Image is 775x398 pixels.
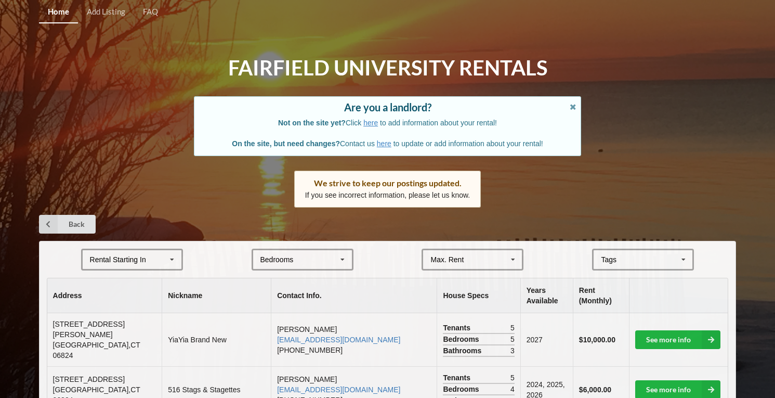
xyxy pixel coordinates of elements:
[510,373,515,383] span: 5
[39,1,78,23] a: Home
[134,1,167,23] a: FAQ
[78,1,134,23] a: Add Listing
[162,313,271,366] td: YiaYia Brand New
[271,313,437,366] td: [PERSON_NAME] [PHONE_NUMBER]
[277,336,400,344] a: [EMAIL_ADDRESS][DOMAIN_NAME]
[363,119,378,127] a: here
[520,278,573,313] th: Years Available
[510,334,515,344] span: 5
[278,119,497,127] span: Click to add information about your rental!
[277,386,400,394] a: [EMAIL_ADDRESS][DOMAIN_NAME]
[510,345,515,356] span: 3
[205,102,571,112] div: Are you a landlord?
[443,345,484,356] span: Bathrooms
[443,384,481,394] span: Bedrooms
[573,278,629,313] th: Rent (Monthly)
[443,334,481,344] span: Bedrooms
[232,139,543,148] span: Contact us to update or add information about your rental!
[90,256,146,263] div: Rental Starting In
[53,375,125,383] span: [STREET_ADDRESS]
[510,384,515,394] span: 4
[162,278,271,313] th: Nickname
[635,330,720,349] a: See more info
[278,119,346,127] b: Not on the site yet?
[598,254,632,266] div: Tags
[305,190,470,200] p: If you see incorrect information, please let us know.
[39,215,96,234] a: Back
[305,178,470,188] div: We strive to keep our postings updated.
[271,278,437,313] th: Contact Info.
[260,256,294,263] div: Bedrooms
[437,278,520,313] th: House Specs
[228,55,547,81] h1: Fairfield University Rentals
[443,323,473,333] span: Tenants
[232,139,340,148] b: On the site, but need changes?
[430,256,464,263] div: Max. Rent
[510,323,515,333] span: 5
[579,336,615,344] b: $10,000.00
[579,386,611,394] b: $6,000.00
[443,373,473,383] span: Tenants
[53,320,125,339] span: [STREET_ADDRESS][PERSON_NAME]
[520,313,573,366] td: 2027
[53,341,140,360] span: [GEOGRAPHIC_DATA] , CT 06824
[47,278,162,313] th: Address
[377,139,391,148] a: here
